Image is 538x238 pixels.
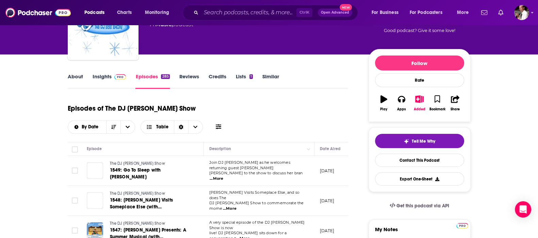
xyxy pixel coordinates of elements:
[135,73,169,89] a: Episodes285
[209,73,226,89] a: Credits
[223,206,237,211] span: ...More
[296,8,312,17] span: Ctrl K
[110,197,191,230] span: 1548: [PERSON_NAME] Visits Someplace Else (with [PERSON_NAME], [PERSON_NAME], [PERSON_NAME], [PER...
[5,6,71,19] img: Podchaser - Follow, Share and Rate Podcasts
[110,197,192,210] a: 1548: [PERSON_NAME] Visits Someplace Else (with [PERSON_NAME], [PERSON_NAME], [PERSON_NAME], [PER...
[452,7,477,18] button: open menu
[320,168,335,174] p: [DATE]
[93,73,126,89] a: InsightsPodchaser Pro
[318,9,352,17] button: Open AdvancedNew
[429,107,445,111] div: Bookmark
[410,8,442,17] span: For Podcasters
[412,139,435,144] span: Tell Me Why
[305,145,313,153] button: Column Actions
[209,171,303,175] span: [PERSON_NAME] to the show to discuss her bran
[478,7,490,18] a: Show notifications dropdown
[114,74,126,80] img: Podchaser Pro
[140,7,178,18] button: open menu
[375,134,464,148] button: tell me why sparkleTell Me Why
[410,91,428,115] button: Added
[201,7,296,18] input: Search podcasts, credits, & more...
[320,145,341,153] div: Date Aired
[451,107,460,111] div: Share
[120,121,135,133] button: open menu
[397,107,406,111] div: Apps
[189,5,364,20] div: Search podcasts, credits, & more...
[367,7,407,18] button: open menu
[68,104,196,113] h1: Episodes of The DJ [PERSON_NAME] Show
[372,8,398,17] span: For Business
[249,74,253,79] div: 1
[179,73,199,89] a: Reviews
[456,222,468,228] a: Pro website
[145,8,169,17] span: Monitoring
[68,120,135,134] h2: Choose List sort
[456,223,468,228] img: Podchaser Pro
[82,125,101,129] span: By Date
[262,73,279,89] a: Similar
[174,121,188,133] div: Sort Direction
[80,7,113,18] button: open menu
[428,91,446,115] button: Bookmark
[110,161,192,167] a: The DJ [PERSON_NAME] Show
[514,5,529,20] img: User Profile
[72,227,78,234] span: Toggle select row
[110,167,192,180] a: 1549: Go To Sleep with [PERSON_NAME]
[209,160,290,170] span: Join DJ [PERSON_NAME] as he welcomes returning guest [PERSON_NAME]
[141,120,203,134] button: Choose View
[495,7,506,18] a: Show notifications dropdown
[446,91,464,115] button: Share
[393,91,410,115] button: Apps
[396,203,449,209] span: Get this podcast via API
[209,190,299,200] span: [PERSON_NAME] Visits Someplace Else, and so does The
[110,191,192,197] a: The DJ [PERSON_NAME] Show
[404,139,409,144] img: tell me why sparkle
[457,8,469,17] span: More
[113,7,136,18] a: Charts
[321,11,349,14] span: Open Advanced
[414,107,425,111] div: Added
[110,221,165,226] span: The DJ [PERSON_NAME] Show
[110,167,161,180] span: 1549: Go To Sleep with [PERSON_NAME]
[209,201,304,211] span: DJ [PERSON_NAME] Show to commemorate the mome
[110,161,165,166] span: The DJ [PERSON_NAME] Show
[375,55,464,70] button: Follow
[68,73,83,89] a: About
[380,107,387,111] div: Play
[514,5,529,20] span: Logged in as Quarto
[405,7,452,18] button: open menu
[384,197,455,214] a: Get this podcast via API
[375,91,393,115] button: Play
[68,125,107,129] button: open menu
[514,5,529,20] button: Show profile menu
[110,221,192,227] a: The DJ [PERSON_NAME] Show
[161,74,169,79] div: 285
[209,145,231,153] div: Description
[87,145,102,153] div: Episode
[375,154,464,167] a: Contact This Podcast
[106,121,120,133] button: Sort Direction
[320,198,335,204] p: [DATE]
[84,8,104,17] span: Podcasts
[340,4,352,11] span: New
[384,28,455,33] span: Good podcast? Give it some love!
[209,220,305,230] span: A very special episode of the DJ [PERSON_NAME] Show is now
[72,168,78,174] span: Toggle select row
[236,73,253,89] a: Lists1
[72,197,78,204] span: Toggle select row
[210,176,223,181] span: ...More
[515,201,531,218] div: Open Intercom Messenger
[375,172,464,186] button: Export One-Sheet
[320,228,335,234] p: [DATE]
[110,191,165,196] span: The DJ [PERSON_NAME] Show
[117,8,132,17] span: Charts
[375,73,464,87] div: Rate
[375,226,464,238] label: My Notes
[156,125,168,129] span: Table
